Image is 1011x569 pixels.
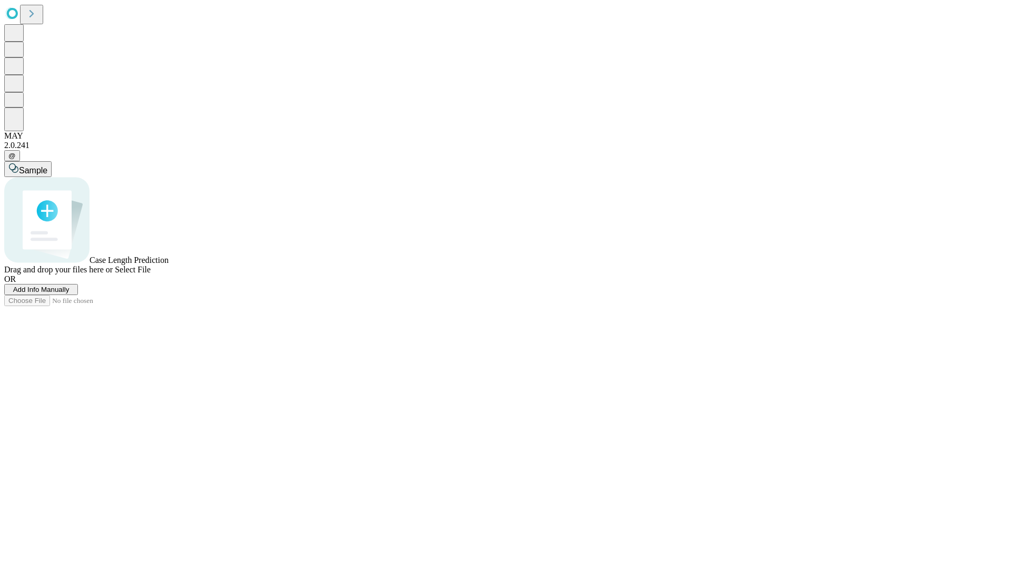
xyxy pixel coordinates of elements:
button: Add Info Manually [4,284,78,295]
span: Select File [115,265,151,274]
span: OR [4,274,16,283]
button: @ [4,150,20,161]
span: @ [8,152,16,160]
span: Drag and drop your files here or [4,265,113,274]
button: Sample [4,161,52,177]
span: Add Info Manually [13,286,70,293]
span: Sample [19,166,47,175]
div: 2.0.241 [4,141,1007,150]
span: Case Length Prediction [90,256,168,264]
div: MAY [4,131,1007,141]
